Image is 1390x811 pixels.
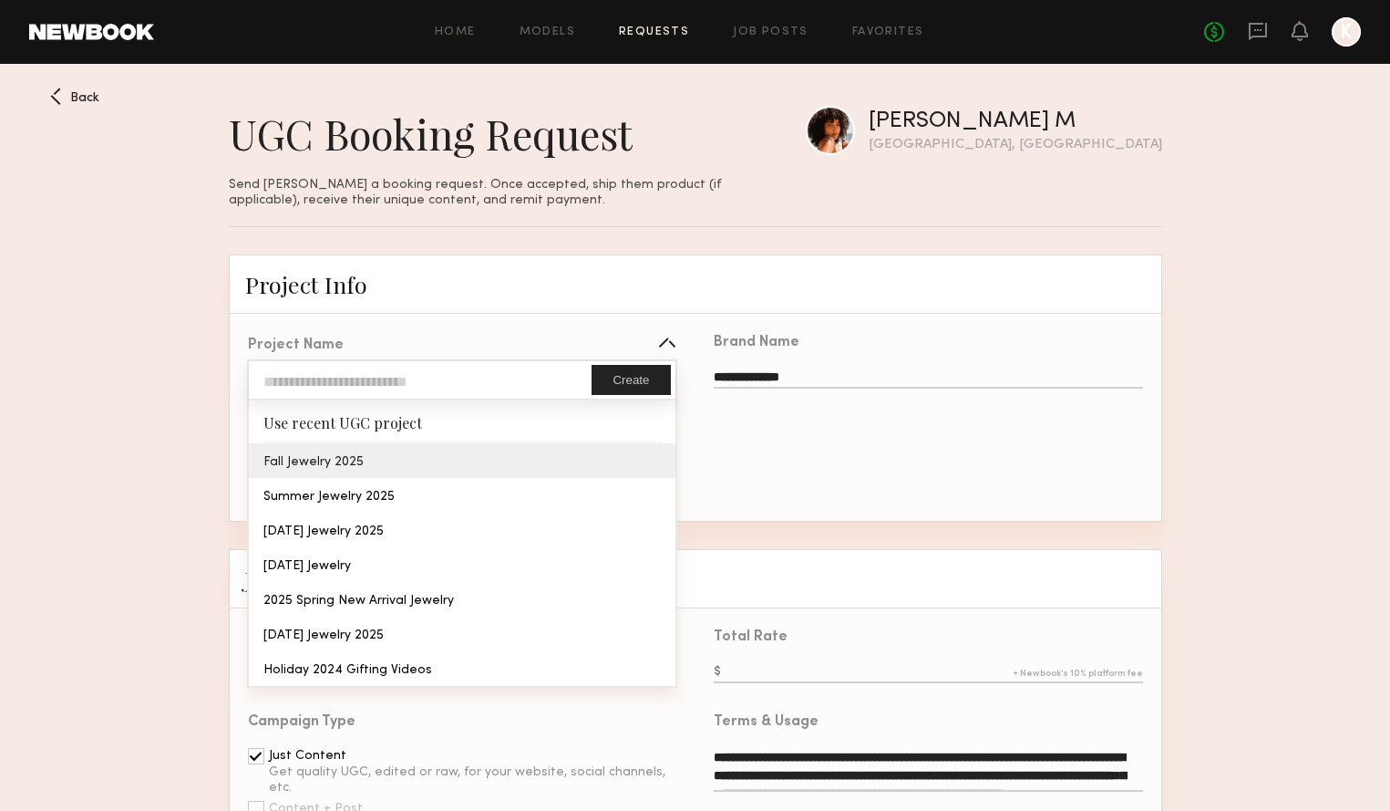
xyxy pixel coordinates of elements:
[520,26,575,38] a: Models
[249,547,674,582] div: [DATE] Jewelry
[435,26,476,38] a: Home
[229,177,733,208] span: Send [PERSON_NAME] a booking request. Once accepted, ship them product (if applicable), receive t...
[70,92,99,105] span: Back
[249,513,674,547] div: [DATE] Jewelry 2025
[245,564,326,594] span: Job Info
[245,269,367,299] span: Project Info
[619,26,689,38] a: Requests
[249,651,674,686] div: Holiday 2024 Gifting Videos
[714,715,819,730] div: Terms & Usage
[852,26,924,38] a: Favorites
[869,110,1162,133] div: [PERSON_NAME] M
[733,26,808,38] a: Job Posts
[249,400,674,442] div: Use recent UGC project
[714,336,799,350] div: Brand Name
[1332,17,1361,47] a: K
[269,765,676,796] div: Get quality UGC, edited or raw, for your website, social channels, etc.
[592,365,670,395] button: Create
[248,338,344,353] div: Project Name
[269,750,346,763] div: Just Content
[869,138,1162,151] div: [GEOGRAPHIC_DATA], [GEOGRAPHIC_DATA]
[249,617,674,651] div: [DATE] Jewelry 2025
[714,630,788,645] div: Total Rate
[248,715,355,730] div: Campaign Type
[249,443,674,478] div: Fall Jewelry 2025
[249,582,674,617] div: 2025 Spring New Arrival Jewelry
[806,106,855,155] img: Emely M Picture
[229,106,733,161] h1: UGC Booking Request
[249,478,674,513] div: Summer Jewelry 2025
